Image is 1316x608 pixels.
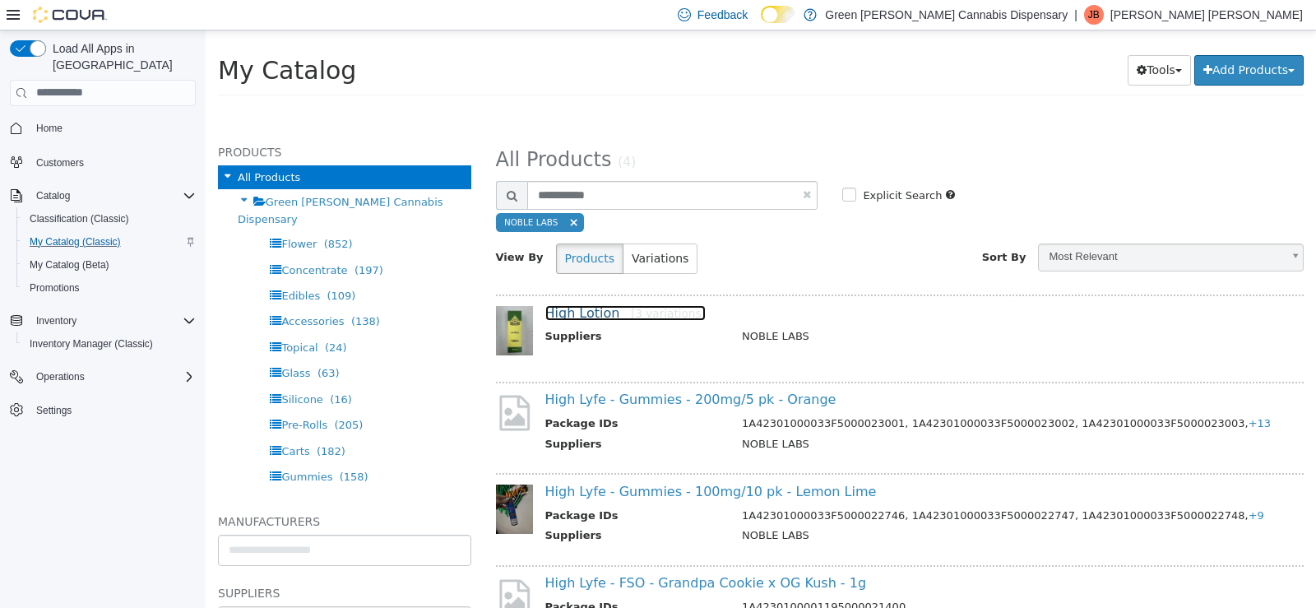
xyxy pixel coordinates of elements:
[30,235,121,248] span: My Catalog (Classic)
[119,311,141,323] span: (24)
[30,311,83,331] button: Inventory
[36,314,76,327] span: Inventory
[340,453,671,469] a: High Lyfe - Gummies - 100mg/10 pk - Lemon Lime
[23,255,116,275] a: My Catalog (Beta)
[832,213,1098,241] a: Most Relevant
[776,220,821,233] span: Sort By
[112,336,134,349] span: (63)
[290,546,327,587] img: missing-image.png
[30,367,196,387] span: Operations
[30,401,78,420] a: Settings
[524,406,1078,426] td: NOBLE LABS
[76,336,104,349] span: Glass
[340,275,500,290] a: High Lotion[3 variations]
[32,165,238,194] span: Green [PERSON_NAME] Cannabis Dispensary
[290,118,406,141] span: All Products
[30,258,109,272] span: My Catalog (Beta)
[290,454,327,504] img: 150
[33,7,107,23] img: Cova
[23,334,196,354] span: Inventory Manager (Classic)
[149,234,178,246] span: (197)
[12,26,151,54] span: My Catalog
[32,141,95,153] span: All Products
[36,156,84,169] span: Customers
[697,7,748,23] span: Feedback
[30,311,196,331] span: Inventory
[16,207,202,230] button: Classification (Classic)
[23,209,136,229] a: Classification (Classic)
[76,285,138,297] span: Accessories
[134,440,163,453] span: (158)
[30,367,91,387] button: Operations
[16,230,202,253] button: My Catalog (Classic)
[290,362,327,402] img: missing-image.png
[30,151,196,172] span: Customers
[340,385,525,406] th: Package IDs
[12,553,266,573] h5: Suppliers
[36,404,72,417] span: Settings
[299,187,352,197] span: NOBLE LABS
[36,370,85,383] span: Operations
[76,440,127,453] span: Gummies
[1084,5,1104,25] div: Joyce Brooke Arnold
[3,184,202,207] button: Catalog
[3,150,202,174] button: Customers
[23,255,196,275] span: My Catalog (Beta)
[76,207,111,220] span: Flower
[76,415,104,427] span: Carts
[30,186,196,206] span: Catalog
[23,232,127,252] a: My Catalog (Classic)
[128,388,157,401] span: (205)
[30,118,196,138] span: Home
[16,332,202,355] button: Inventory Manager (Classic)
[30,212,129,225] span: Classification (Classic)
[12,112,266,132] h5: Products
[146,285,174,297] span: (138)
[30,337,153,350] span: Inventory Manager (Classic)
[761,6,795,23] input: Dark Mode
[825,5,1068,25] p: Green [PERSON_NAME] Cannabis Dispensary
[536,479,1059,491] span: 1A42301000033F5000022746, 1A42301000033F5000022747, 1A42301000033F5000022748,
[350,213,418,244] button: Products
[340,298,525,318] th: Suppliers
[3,309,202,332] button: Inventory
[36,189,70,202] span: Catalog
[12,481,266,501] h5: Manufacturers
[653,157,736,174] label: Explicit Search
[76,259,114,272] span: Edibles
[46,40,196,73] span: Load All Apps in [GEOGRAPHIC_DATA]
[524,569,1078,589] td: 1A4230100001195000021400
[23,334,160,354] a: Inventory Manager (Classic)
[3,116,202,140] button: Home
[124,363,146,375] span: (16)
[16,253,202,276] button: My Catalog (Beta)
[340,497,525,517] th: Suppliers
[340,361,631,377] a: High Lyfe - Gummies - 200mg/5 pk - Orange
[340,569,525,589] th: Package IDs
[76,363,117,375] span: Silicone
[118,207,147,220] span: (852)
[23,209,196,229] span: Classification (Classic)
[30,186,76,206] button: Catalog
[30,153,90,173] a: Customers
[10,109,196,465] nav: Complex example
[340,545,661,560] a: High Lyfe - FSO - Grandpa Cookie x OG Kush - 1g
[121,259,150,272] span: (109)
[417,213,492,244] button: Variations
[1043,479,1059,491] span: +9
[833,214,1076,239] span: Most Relevant
[290,220,338,233] span: View By
[412,124,430,139] small: (4)
[1043,387,1065,399] span: +13
[1110,5,1303,25] p: [PERSON_NAME] [PERSON_NAME]
[23,278,86,298] a: Promotions
[340,406,525,426] th: Suppliers
[524,497,1078,517] td: NOBLE LABS
[111,415,140,427] span: (182)
[30,400,196,420] span: Settings
[36,122,63,135] span: Home
[23,232,196,252] span: My Catalog (Classic)
[23,278,196,298] span: Promotions
[76,388,122,401] span: Pre-Rolls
